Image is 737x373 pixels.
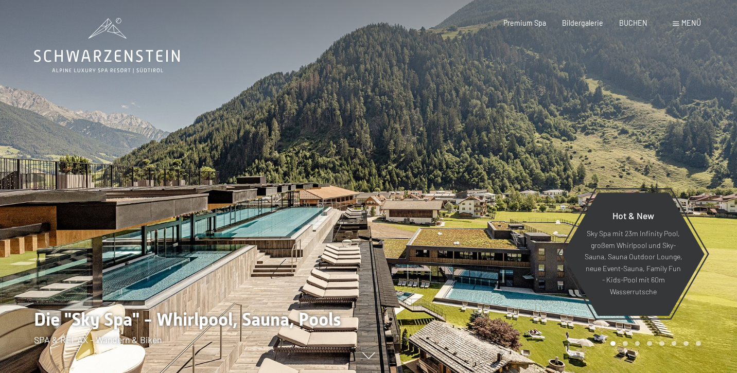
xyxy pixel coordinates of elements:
div: Carousel Page 5 [659,341,664,346]
span: Menü [681,19,701,27]
div: Carousel Page 8 [696,341,701,346]
div: Carousel Page 7 [683,341,689,346]
p: Sky Spa mit 23m Infinity Pool, großem Whirlpool und Sky-Sauna, Sauna Outdoor Lounge, neue Event-S... [584,228,682,298]
div: Carousel Page 6 [672,341,677,346]
div: Carousel Page 2 [623,341,628,346]
a: BUCHEN [619,19,647,27]
a: Hot & New Sky Spa mit 23m Infinity Pool, großem Whirlpool und Sky-Sauna, Sauna Outdoor Lounge, ne... [561,192,705,316]
span: Hot & New [612,210,654,221]
a: Bildergalerie [562,19,603,27]
a: Premium Spa [503,19,546,27]
div: Carousel Page 3 [635,341,640,346]
div: Carousel Page 4 [647,341,652,346]
div: Carousel Page 1 (Current Slide) [610,341,616,346]
div: Carousel Pagination [607,341,700,346]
